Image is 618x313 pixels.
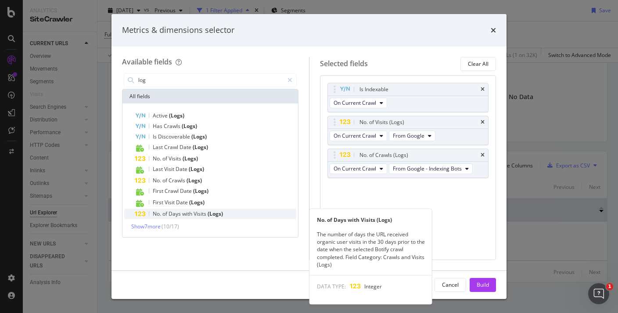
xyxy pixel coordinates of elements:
span: On Current Crawl [334,99,376,107]
span: Visit [164,165,176,173]
span: From Google [393,132,424,139]
div: Is IndexabletimesOn Current Crawl [327,83,489,112]
button: From Google [389,131,435,141]
span: Crawl [164,143,180,151]
span: of [162,155,169,162]
span: (Logs) [189,199,205,206]
span: Visit [165,199,176,206]
span: Visits [169,155,183,162]
span: (Logs) [191,133,207,140]
button: On Current Crawl [330,131,387,141]
div: The number of days the URL received organic user visits in the 30 days prior to the date when the... [310,231,432,268]
span: Days [169,210,182,217]
span: First [153,199,165,206]
div: times [491,25,496,36]
iframe: Intercom live chat [588,283,609,304]
span: Discoverable [158,133,191,140]
div: All fields [122,89,298,103]
button: Clear All [460,57,496,71]
span: ( 10 / 17 ) [162,223,179,230]
span: (Logs) [189,165,204,173]
div: Cancel [442,281,459,288]
span: Date [176,199,189,206]
div: Build [477,281,489,288]
div: times [481,120,485,125]
div: Clear All [468,60,489,68]
button: Cancel [435,278,466,292]
span: First [153,187,165,195]
button: From Google - Indexing Bots [389,164,473,174]
span: Has [153,122,164,130]
input: Search by field name [137,74,284,87]
span: Crawl [165,187,180,195]
div: Is Indexable [359,85,388,94]
span: of [162,177,169,184]
div: Metrics & dimensions selector [122,25,234,36]
div: Available fields [122,57,172,67]
div: No. of Crawls (Logs)timesOn Current CrawlFrom Google - Indexing Bots [327,149,489,178]
div: times [481,87,485,92]
div: modal [111,14,507,299]
span: (Logs) [193,143,208,151]
span: From Google - Indexing Bots [393,165,462,172]
span: of [162,210,169,217]
span: (Logs) [208,210,223,217]
span: Last [153,143,164,151]
span: On Current Crawl [334,165,376,172]
span: Crawls [164,122,182,130]
button: On Current Crawl [330,98,387,108]
span: On Current Crawl [334,132,376,139]
span: (Logs) [169,112,184,119]
span: (Logs) [187,177,202,184]
span: (Logs) [182,122,197,130]
div: No. of Visits (Logs) [359,118,404,127]
span: (Logs) [193,187,208,195]
span: Is [153,133,158,140]
div: No. of Visits (Logs)timesOn Current CrawlFrom Google [327,116,489,145]
span: No. [153,210,162,217]
div: Selected fields [320,59,368,69]
span: Show 7 more [131,223,161,230]
span: (Logs) [183,155,198,162]
span: No. [153,155,162,162]
span: Last [153,165,164,173]
div: No. of Days with Visits (Logs) [310,216,432,224]
span: with [182,210,194,217]
span: Visits [194,210,208,217]
span: Active [153,112,169,119]
span: Date [176,165,189,173]
div: No. of Crawls (Logs) [359,151,408,160]
span: 1 [606,283,613,290]
div: times [481,153,485,158]
button: On Current Crawl [330,164,387,174]
span: Date [180,143,193,151]
span: Crawls [169,177,187,184]
button: Build [470,278,496,292]
span: No. [153,177,162,184]
span: Date [180,187,193,195]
